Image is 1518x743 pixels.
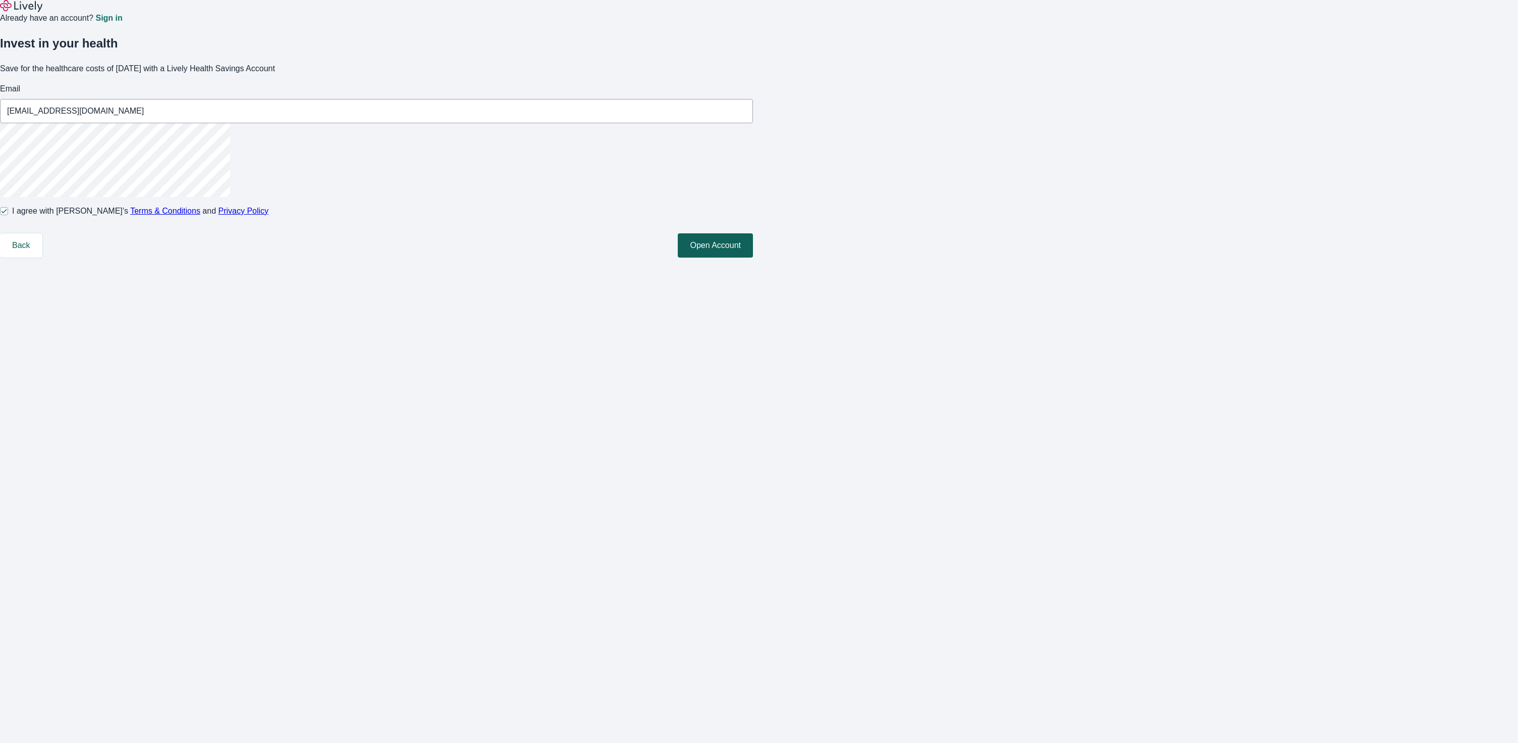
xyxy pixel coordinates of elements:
[95,14,122,22] a: Sign in
[219,207,269,215] a: Privacy Policy
[678,233,753,258] button: Open Account
[130,207,200,215] a: Terms & Conditions
[12,205,268,217] span: I agree with [PERSON_NAME]’s and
